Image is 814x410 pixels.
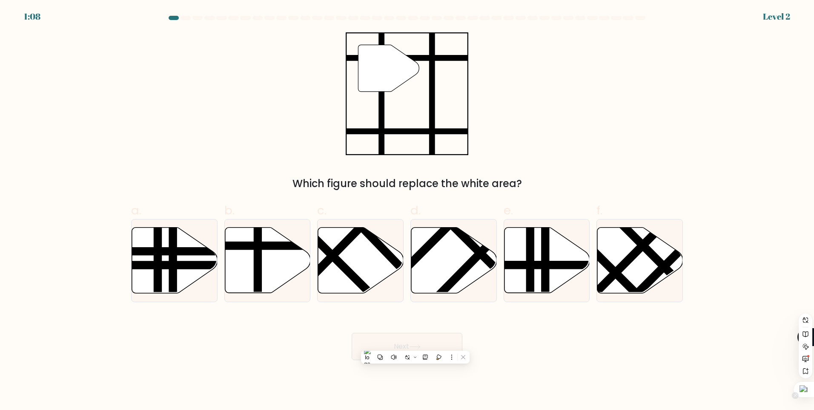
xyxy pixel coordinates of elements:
[317,202,327,219] span: c.
[24,10,40,23] div: 1:08
[358,45,419,92] g: "
[763,10,790,23] div: Level 2
[596,202,602,219] span: f.
[410,202,421,219] span: d.
[504,202,513,219] span: e.
[352,333,462,360] button: Next
[131,202,141,219] span: a.
[136,176,678,191] div: Which figure should replace the white area?
[224,202,235,219] span: b.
